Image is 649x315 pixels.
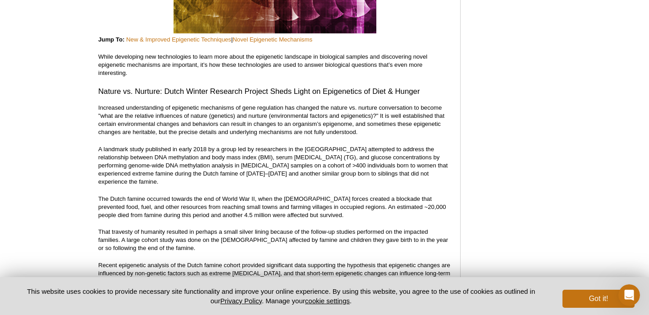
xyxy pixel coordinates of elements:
p: The Dutch famine occurred towards the end of World War II, when the [DEMOGRAPHIC_DATA] forces cre... [98,195,451,219]
p: While developing new technologies to learn more about the epigenetic landscape in biological samp... [98,53,451,77]
p: This website uses cookies to provide necessary site functionality and improve your online experie... [14,287,548,306]
a: New & Improved Epigenetic Techniques [126,36,231,43]
button: Got it! [562,290,635,308]
strong: Jump To: [98,36,124,43]
p: | [98,36,451,44]
p: Increased understanding of epigenetic mechanisms of gene regulation has changed the nature vs. nu... [98,104,451,136]
h3: Nature vs. Nurture: Dutch Winter Research Project Sheds Light on Epigenetics of Diet & Hunger [98,86,451,97]
p: A landmark study published in early 2018 by a group led by researchers in the [GEOGRAPHIC_DATA] a... [98,145,451,186]
button: cookie settings [305,297,350,305]
p: Recent epigenetic analysis of the Dutch famine cohort provided significant data supporting the hy... [98,261,451,286]
p: That travesty of humanity resulted in perhaps a small silver lining because of the follow-up stud... [98,228,451,252]
iframe: Intercom live chat [618,284,640,306]
a: Privacy Policy [220,297,262,305]
a: Novel Epigenetic Mechanisms [233,36,312,43]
